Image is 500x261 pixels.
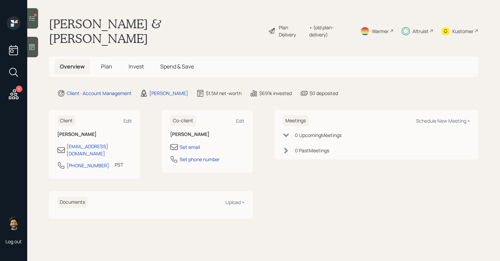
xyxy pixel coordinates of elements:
[57,132,132,137] h6: [PERSON_NAME]
[101,63,112,70] span: Plan
[67,162,109,169] div: [PHONE_NUMBER]
[160,63,194,70] span: Spend & Save
[115,161,123,168] div: PST
[279,24,306,38] div: Plan Delivery
[416,118,470,124] div: Schedule New Meeting +
[206,90,241,97] div: $1.5M net-worth
[180,156,220,163] div: Set phone number
[283,115,309,126] h6: Meetings
[67,90,132,97] div: Client · Account Management
[309,24,352,38] div: • (old plan-delivery)
[57,115,76,126] h6: Client
[413,28,429,35] div: Altruist
[295,132,341,139] div: 0 Upcoming Meeting s
[259,90,292,97] div: $691k invested
[16,86,22,92] div: 11
[180,143,200,151] div: Set email
[310,90,338,97] div: $0 deposited
[7,216,20,230] img: eric-schwartz-headshot.png
[49,16,263,46] h1: [PERSON_NAME] & [PERSON_NAME]
[67,143,132,157] div: [EMAIL_ADDRESS][DOMAIN_NAME]
[170,115,196,126] h6: Co-client
[5,238,22,245] div: Log out
[60,63,85,70] span: Overview
[226,199,245,205] div: Upload +
[57,197,88,208] h6: Documents
[129,63,144,70] span: Invest
[452,28,473,35] div: Kustomer
[295,147,329,154] div: 0 Past Meeting s
[123,118,132,124] div: Edit
[149,90,188,97] div: [PERSON_NAME]
[170,132,245,137] h6: [PERSON_NAME]
[236,118,245,124] div: Edit
[372,28,389,35] div: Warmer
